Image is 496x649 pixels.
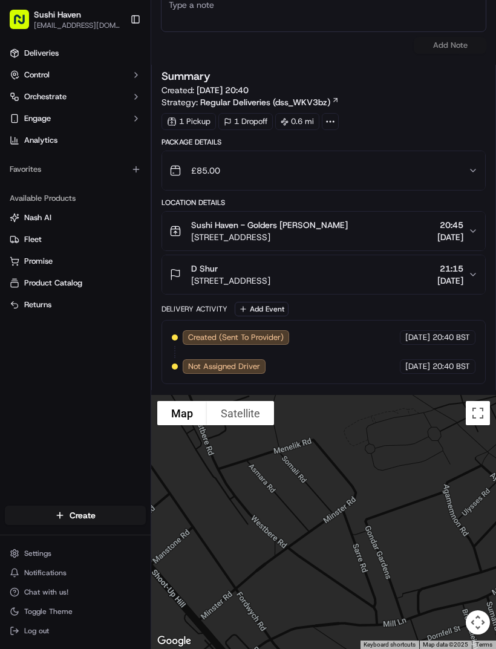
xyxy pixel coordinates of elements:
a: Powered byPylon [85,204,146,214]
span: [STREET_ADDRESS] [191,275,270,287]
button: Start new chat [206,119,220,134]
button: Show satellite imagery [207,401,274,425]
span: Settings [24,549,51,558]
span: Orchestrate [24,91,67,102]
span: Pylon [120,205,146,214]
span: [DATE] [437,231,463,243]
div: 💻 [102,177,112,186]
button: Settings [5,545,146,562]
span: 20:40 BST [432,332,470,343]
button: Create [5,506,146,525]
span: Deliveries [24,48,59,59]
span: Returns [24,299,51,310]
button: Nash AI [5,208,146,227]
button: Toggle fullscreen view [466,401,490,425]
span: Sushi Haven - Golders [PERSON_NAME] [191,219,348,231]
a: Deliveries [5,44,146,63]
span: Notifications [24,568,67,578]
div: We're available if you need us! [41,128,153,137]
div: Delivery Activity [162,304,227,314]
img: 1736555255976-a54dd68f-1ca7-489b-9aae-adbdc363a1c4 [12,116,34,137]
div: 📗 [12,177,22,186]
span: 21:15 [437,263,463,275]
button: Engage [5,109,146,128]
a: 💻API Documentation [97,171,199,192]
span: Product Catalog [24,278,82,289]
button: Fleet [5,230,146,249]
div: Package Details [162,137,486,147]
button: Toggle Theme [5,603,146,620]
button: Product Catalog [5,273,146,293]
a: Analytics [5,131,146,150]
a: Open this area in Google Maps (opens a new window) [154,633,194,649]
button: Orchestrate [5,87,146,106]
button: Show street map [157,401,207,425]
button: Control [5,65,146,85]
button: Sushi Haven[EMAIL_ADDRESS][DOMAIN_NAME] [5,5,125,34]
a: Returns [10,299,141,310]
span: D Shur [191,263,218,275]
span: Regular Deliveries (dss_WKV3bz) [200,96,330,108]
span: Chat with us! [24,587,68,597]
a: Nash AI [10,212,141,223]
span: [DATE] [405,361,430,372]
img: Google [154,633,194,649]
span: Analytics [24,135,57,146]
a: Regular Deliveries (dss_WKV3bz) [200,96,339,108]
button: Sushi Haven [34,8,81,21]
span: [STREET_ADDRESS] [191,231,348,243]
span: £85.00 [191,165,220,177]
div: 0.6 mi [275,113,319,130]
div: Start new chat [41,116,198,128]
a: Fleet [10,234,141,245]
span: API Documentation [114,175,194,188]
div: 1 Dropoff [218,113,273,130]
button: Promise [5,252,146,271]
button: [EMAIL_ADDRESS][DOMAIN_NAME] [34,21,120,30]
a: Terms (opens in new tab) [475,641,492,648]
div: Location Details [162,198,486,207]
span: [DATE] 20:40 [197,85,249,96]
button: Returns [5,295,146,315]
button: Add Event [235,302,289,316]
span: Toggle Theme [24,607,73,616]
div: Available Products [5,189,146,208]
span: Fleet [24,234,42,245]
span: 20:40 BST [432,361,470,372]
span: [DATE] [405,332,430,343]
span: Control [24,70,50,80]
span: Promise [24,256,53,267]
span: Created (Sent To Provider) [188,332,284,343]
button: Keyboard shortcuts [364,641,416,649]
input: Got a question? Start typing here... [31,78,218,91]
button: Notifications [5,564,146,581]
a: 📗Knowledge Base [7,171,97,192]
span: Engage [24,113,51,124]
p: Welcome 👋 [12,48,220,68]
span: 20:45 [437,219,463,231]
span: Create [70,509,96,521]
span: Nash AI [24,212,51,223]
button: Sushi Haven - Golders [PERSON_NAME][STREET_ADDRESS]20:45[DATE] [162,212,485,250]
div: Favorites [5,160,146,179]
span: Not Assigned Driver [188,361,260,372]
span: [DATE] [437,275,463,287]
button: £85.00 [162,151,485,190]
a: Product Catalog [10,278,141,289]
h3: Summary [162,71,210,82]
span: Map data ©2025 [423,641,468,648]
button: Chat with us! [5,584,146,601]
img: Nash [12,12,36,36]
div: 1 Pickup [162,113,216,130]
span: Created: [162,84,249,96]
button: Map camera controls [466,610,490,634]
div: Strategy: [162,96,339,108]
button: Log out [5,622,146,639]
span: Knowledge Base [24,175,93,188]
span: Log out [24,626,49,636]
button: D Shur[STREET_ADDRESS]21:15[DATE] [162,255,485,294]
a: Promise [10,256,141,267]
